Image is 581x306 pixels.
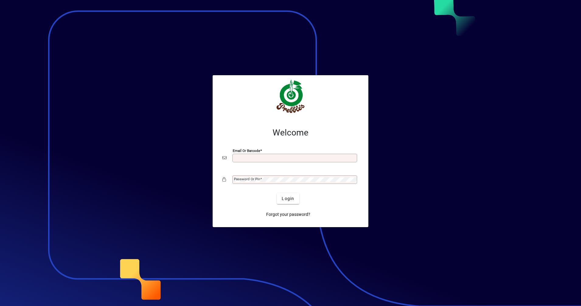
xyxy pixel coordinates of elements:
span: Login [282,195,294,202]
mat-label: Password or Pin [234,177,260,181]
a: Forgot your password? [264,209,313,220]
mat-label: Email or Barcode [233,149,260,153]
span: Forgot your password? [266,211,310,218]
button: Login [277,193,299,204]
h2: Welcome [222,128,359,138]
